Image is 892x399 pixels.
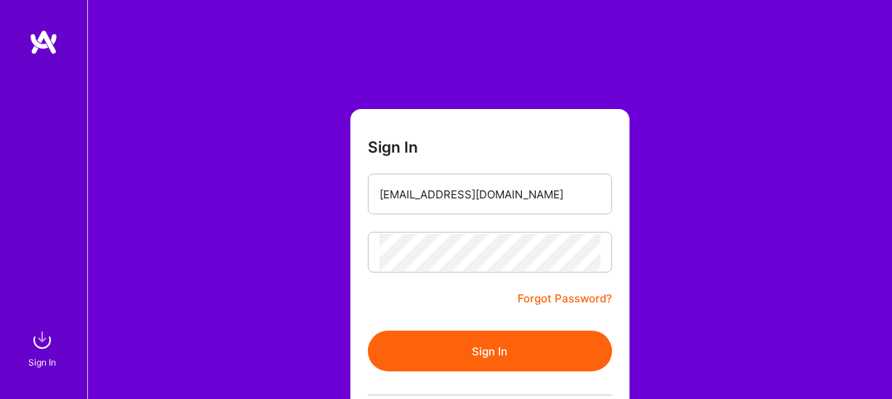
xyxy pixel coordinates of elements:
img: sign in [28,326,57,355]
div: Sign In [28,355,56,370]
h3: Sign In [368,138,418,156]
a: Forgot Password? [518,290,612,307]
a: sign inSign In [31,326,57,370]
input: Email... [379,176,600,213]
button: Sign In [368,331,612,371]
img: logo [29,29,58,55]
